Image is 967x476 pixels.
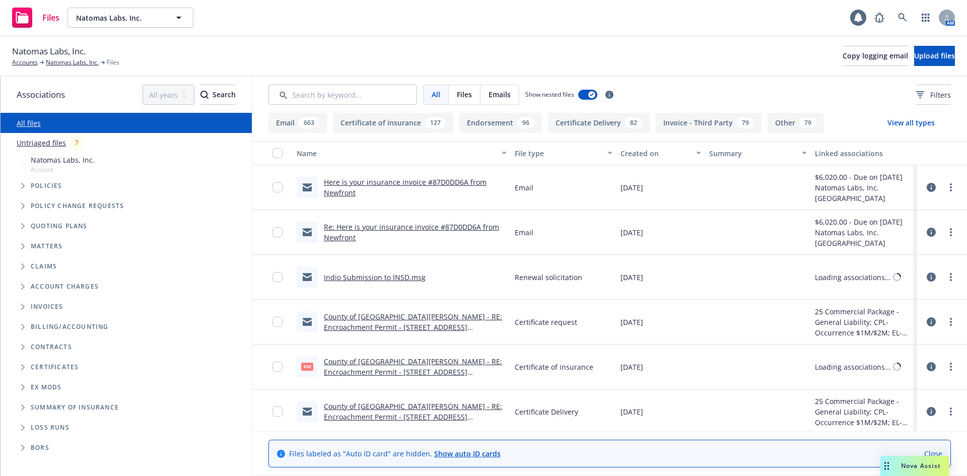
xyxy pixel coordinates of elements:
div: 82 [625,117,642,128]
div: Folder Tree Example [1,317,252,458]
span: All [432,89,440,100]
a: Search [892,8,913,28]
div: $6,020.00 - Due on [DATE] [815,217,913,227]
a: Files [8,4,63,32]
input: Toggle Row Selected [272,272,283,282]
a: more [945,405,957,418]
button: View all types [871,113,951,133]
span: Certificates [31,364,79,370]
span: BORs [31,445,49,451]
span: Certificate request [515,317,577,327]
span: Loss Runs [31,425,70,431]
div: 7 [70,137,84,149]
span: Certificate of insurance [515,362,593,372]
a: Untriaged files [17,138,66,148]
span: Contracts [31,344,72,350]
a: more [945,226,957,238]
button: Created on [616,141,705,165]
div: Natomas Labs, Inc. [GEOGRAPHIC_DATA] [815,227,913,248]
button: Filters [916,85,951,105]
span: [DATE] [620,272,643,283]
span: Matters [31,243,62,249]
span: Copy logging email [843,51,908,60]
span: Invoices [31,304,63,310]
button: SearchSearch [200,85,236,105]
button: Endorsement [459,113,542,133]
a: more [945,316,957,328]
button: Upload files [914,46,955,66]
button: Summary [705,141,811,165]
span: Account charges [31,284,99,290]
div: Summary [709,148,796,159]
a: County of [GEOGRAPHIC_DATA][PERSON_NAME] - RE: Encroachment Permit - [STREET_ADDRESS][PERSON_NAME... [324,357,502,387]
span: [DATE] [620,317,643,327]
div: Name [297,148,496,159]
div: Linked associations [815,148,913,159]
span: Account [31,165,95,174]
input: Toggle Row Selected [272,227,283,237]
span: Policy change requests [31,203,124,209]
span: Natomas Labs, Inc. [12,45,86,58]
button: Linked associations [811,141,917,165]
input: Select all [272,148,283,158]
button: Natomas Labs, Inc. [67,8,193,28]
span: Claims [31,263,57,269]
span: Emails [489,89,511,100]
button: Name [293,141,511,165]
span: [DATE] [620,227,643,238]
span: Associations [17,88,65,101]
a: Switch app [916,8,936,28]
span: Ex Mods [31,384,61,390]
span: Nova Assist [901,461,941,470]
a: Here is your insurance invoice #87D0DD6A from Newfront [324,177,487,197]
span: Files [42,14,59,22]
div: Tree Example [1,153,252,317]
div: Loading associations... [815,362,891,372]
div: Natomas Labs, Inc. [GEOGRAPHIC_DATA] [815,182,913,203]
div: 663 [299,117,319,128]
a: Report a Bug [869,8,889,28]
a: Natomas Labs, Inc. [46,58,99,67]
input: Toggle Row Selected [272,406,283,417]
a: Close [924,448,942,459]
span: Quoting plans [31,223,88,229]
span: Natomas Labs, Inc. [31,155,95,165]
span: Natomas Labs, Inc. [76,13,163,23]
span: Email [515,227,533,238]
a: Accounts [12,58,38,67]
span: [DATE] [620,362,643,372]
button: Certificate Delivery [548,113,650,133]
span: Filters [916,90,951,100]
span: Upload files [914,51,955,60]
span: Show nested files [525,90,574,99]
button: Other [768,113,824,133]
input: Toggle Row Selected [272,317,283,327]
span: [DATE] [620,406,643,417]
span: Email [515,182,533,193]
div: 25 Commercial Package - General Liability; CPL-Occurrence $1M/$2M; EL-WA; EBL [815,396,913,428]
button: Nova Assist [880,456,949,476]
div: Search [200,85,236,104]
a: more [945,181,957,193]
div: 79 [737,117,754,128]
span: Renewal solicitation [515,272,582,283]
div: 25 Commercial Package - General Liability; CPL-Occurrence $1M/$2M; EL-WA; EBL [815,306,913,338]
span: Files [107,58,119,67]
span: Files labeled as "Auto ID card" are hidden. [289,448,501,459]
div: 127 [425,117,446,128]
span: pdf [301,363,313,370]
button: File type [511,141,616,165]
a: Show auto ID cards [434,449,501,458]
div: Created on [620,148,689,159]
button: Email [268,113,327,133]
a: County of [GEOGRAPHIC_DATA][PERSON_NAME] - RE: Encroachment Permit - [STREET_ADDRESS][PERSON_NAME... [324,401,502,432]
svg: Search [200,91,209,99]
span: Policies [31,183,62,189]
a: Re: Here is your insurance invoice #87D0DD6A from Newfront [324,222,499,242]
div: 96 [517,117,534,128]
input: Toggle Row Selected [272,362,283,372]
span: Filters [930,90,951,100]
button: Invoice - Third Party [656,113,762,133]
a: County of [GEOGRAPHIC_DATA][PERSON_NAME] - RE: Encroachment Permit - [STREET_ADDRESS][PERSON_NAME... [324,312,502,343]
div: 79 [799,117,816,128]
